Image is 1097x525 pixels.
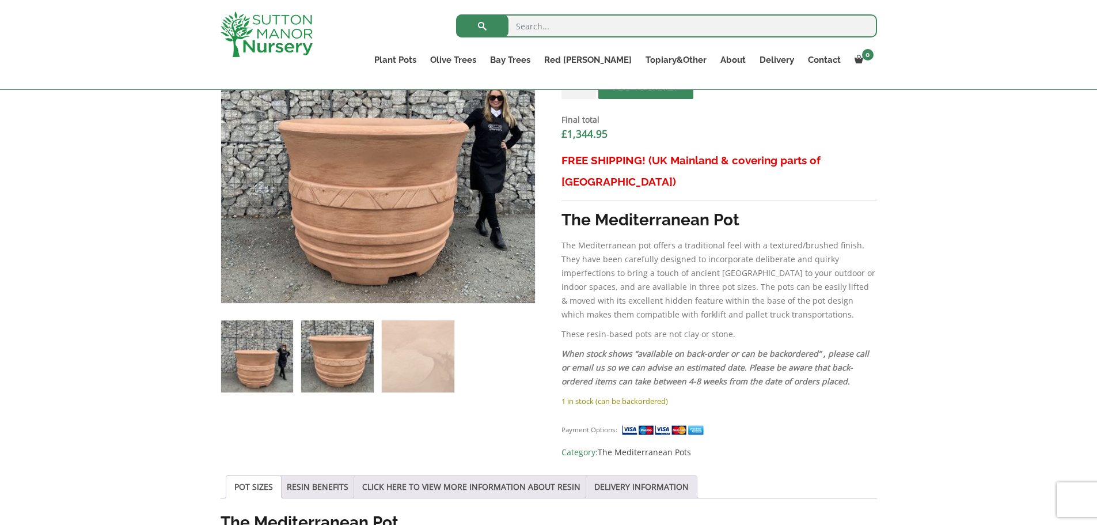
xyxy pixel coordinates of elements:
a: The Mediterranean Pots [598,447,691,458]
small: Payment Options: [561,425,617,434]
a: RESIN BENEFITS [287,476,348,498]
a: Red [PERSON_NAME] [537,52,639,68]
img: The Mediterranean Pot 173 Colour Terracotta - Image 2 [301,320,373,392]
a: Plant Pots [367,52,423,68]
img: The Mediterranean Pot 173 Colour Terracotta - Image 3 [382,320,454,392]
a: DELIVERY INFORMATION [594,476,689,498]
a: Olive Trees [423,52,483,68]
span: Category: [561,445,876,459]
p: These resin-based pots are not clay or stone. [561,327,876,341]
strong: The Mediterranean Pot [561,210,739,229]
a: Topiary&Other [639,52,713,68]
a: 0 [848,52,877,68]
a: Contact [801,52,848,68]
img: The Mediterranean Pot 173 Colour Terracotta [221,320,293,392]
input: Search... [456,14,877,37]
h3: FREE SHIPPING! (UK Mainland & covering parts of [GEOGRAPHIC_DATA]) [561,150,876,192]
span: £ [561,127,567,141]
span: 0 [862,49,874,61]
p: The Mediterranean pot offers a traditional feel with a textured/brushed finish. They have been ca... [561,239,876,322]
img: logo [221,12,313,57]
p: 1 in stock (can be backordered) [561,394,876,408]
a: CLICK HERE TO VIEW MORE INFORMATION ABOUT RESIN [362,476,580,498]
dt: Final total [561,113,876,127]
img: payment supported [621,424,708,436]
a: About [713,52,753,68]
a: Delivery [753,52,801,68]
em: When stock shows “available on back-order or can be backordered” , please call or email us so we ... [561,348,869,387]
a: POT SIZES [234,476,273,498]
bdi: 1,344.95 [561,127,608,141]
a: Bay Trees [483,52,537,68]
